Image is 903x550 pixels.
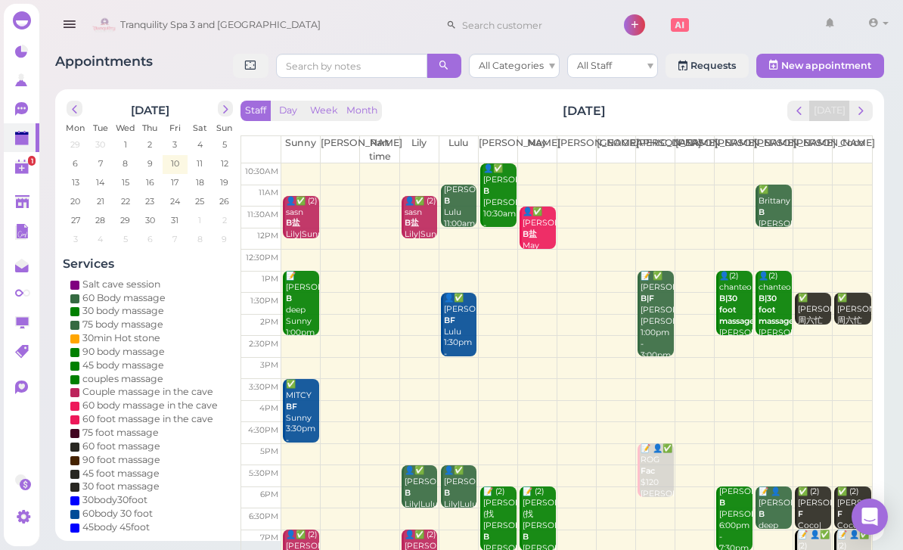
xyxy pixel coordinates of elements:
[55,53,153,69] span: Appointments
[82,520,150,534] div: 45body 45foot
[250,296,278,306] span: 1:30pm
[95,194,105,208] span: 21
[82,345,165,359] div: 90 body massage
[240,101,271,121] button: Staff
[444,196,450,206] b: B
[82,291,166,305] div: 60 Body massage
[259,360,278,370] span: 3pm
[522,207,556,285] div: 👤✅ [PERSON_NAME] May 11:30am - 12:30pm
[259,489,278,499] span: 6pm
[119,213,132,227] span: 29
[443,293,477,371] div: 👤✅ [PERSON_NAME] Lulu 1:30pm - 3:00pm
[82,331,160,345] div: 30min Hot stone
[218,194,231,208] span: 26
[82,412,213,426] div: 60 foot massage in the cave
[276,54,427,78] input: Search by notes
[286,218,300,228] b: B盐
[833,136,872,163] th: Coco
[321,136,360,163] th: [PERSON_NAME]
[523,229,537,239] b: B盐
[82,440,160,453] div: 60 foot massage
[82,453,160,467] div: 90 foot massage
[82,372,163,386] div: couples massage
[758,185,792,263] div: ✅ Brittany [PERSON_NAME] 11:00am - 12:00pm
[82,359,164,372] div: 45 body massage
[169,176,180,189] span: 17
[483,163,517,242] div: 👤✅ [PERSON_NAME] [PERSON_NAME] 10:30am - 12:00pm
[405,488,411,498] b: B
[121,157,129,170] span: 8
[517,136,557,163] th: May
[759,509,765,519] b: B
[71,232,79,246] span: 3
[195,138,203,151] span: 4
[640,443,674,533] div: 📝 👤✅ ROG $120 [PERSON_NAME] 5:00pm - 6:15pm
[809,101,850,121] button: [DATE]
[82,385,213,399] div: Couple massage in the cave
[119,176,130,189] span: 15
[399,136,439,163] th: Lily
[69,213,81,227] span: 27
[797,293,831,417] div: ✅ [PERSON_NAME] 周六忙 不 Coco|[PERSON_NAME] 1:30pm - 2:15pm
[285,271,319,361] div: 📝 [PERSON_NAME] deep Sunny 1:00pm - 2:30pm
[119,194,131,208] span: 22
[675,136,715,163] th: [PERSON_NAME]
[759,207,765,217] b: B
[94,213,107,227] span: 28
[219,157,230,170] span: 12
[217,101,233,117] button: next
[219,176,230,189] span: 19
[259,403,278,413] span: 4pm
[96,232,104,246] span: 4
[836,293,870,406] div: ✅ [PERSON_NAME] 周六忙 不 Coco|[PERSON_NAME] 1:30pm - 2:15pm
[194,194,206,208] span: 25
[120,4,321,46] span: Tranquility Spa 3 and [GEOGRAPHIC_DATA]
[144,176,155,189] span: 16
[244,166,278,176] span: 10:30am
[787,101,811,121] button: prev
[82,480,160,493] div: 30 foot massage
[194,176,205,189] span: 18
[837,509,842,519] b: F
[443,185,477,252] div: [PERSON_NAME] Lulu 11:00am - 12:00pm
[557,136,596,163] th: [PERSON_NAME]
[281,136,321,163] th: Sunny
[849,101,873,121] button: next
[94,138,107,151] span: 30
[523,532,529,542] b: B
[248,468,278,478] span: 5:30pm
[92,123,107,133] span: Tue
[483,532,489,542] b: B
[143,213,156,227] span: 30
[195,157,204,170] span: 11
[286,402,297,412] b: BF
[754,136,793,163] th: [PERSON_NAME]
[479,60,544,71] span: All Categories
[248,339,278,349] span: 2:30pm
[220,232,228,246] span: 9
[259,317,278,327] span: 2pm
[641,466,655,476] b: Fac
[719,294,755,326] b: B|30 foot massage
[171,138,178,151] span: 3
[169,157,180,170] span: 10
[248,511,278,521] span: 6:30pm
[146,138,154,151] span: 2
[122,138,128,151] span: 1
[142,123,157,133] span: Thu
[145,157,154,170] span: 9
[405,218,419,228] b: B盐
[261,274,278,284] span: 1pm
[483,186,489,196] b: B
[82,399,218,412] div: 60 body massage in the cave
[563,102,606,120] h2: [DATE]
[636,136,675,163] th: [PERSON_NAME]
[28,156,36,166] span: 1
[286,294,292,303] b: B
[360,136,399,163] th: Part time
[71,157,79,170] span: 6
[70,176,80,189] span: 13
[169,213,180,227] span: 31
[121,232,129,246] span: 5
[756,54,884,78] button: New appointment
